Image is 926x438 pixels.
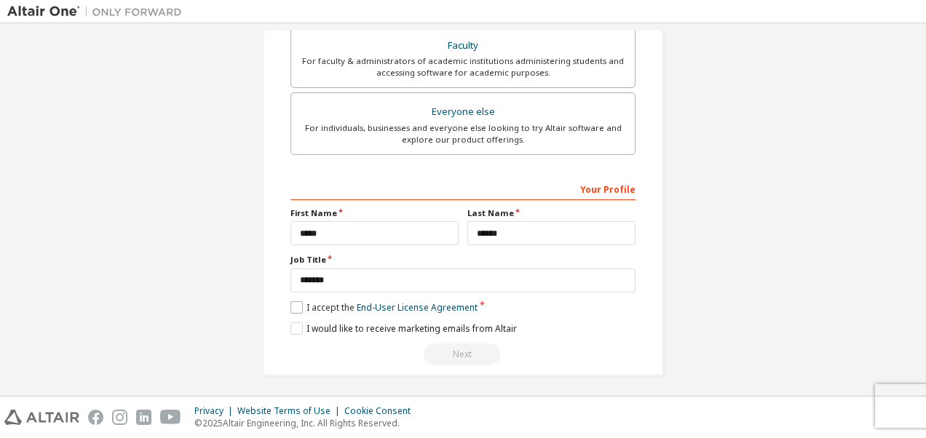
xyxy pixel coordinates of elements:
p: © 2025 Altair Engineering, Inc. All Rights Reserved. [194,417,419,429]
img: facebook.svg [88,410,103,425]
div: Website Terms of Use [237,405,344,417]
label: I accept the [290,301,478,314]
label: Job Title [290,254,636,266]
label: First Name [290,207,459,219]
img: altair_logo.svg [4,410,79,425]
img: instagram.svg [112,410,127,425]
label: Last Name [467,207,636,219]
div: Faculty [300,36,626,56]
div: Everyone else [300,102,626,122]
div: Your Profile [290,177,636,200]
div: Cookie Consent [344,405,419,417]
div: Email already exists [290,343,636,365]
div: Privacy [194,405,237,417]
img: youtube.svg [160,410,181,425]
a: End-User License Agreement [357,301,478,314]
label: I would like to receive marketing emails from Altair [290,322,517,335]
img: linkedin.svg [136,410,151,425]
div: For individuals, businesses and everyone else looking to try Altair software and explore our prod... [300,122,626,146]
div: For faculty & administrators of academic institutions administering students and accessing softwa... [300,55,626,79]
img: Altair One [7,4,189,19]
